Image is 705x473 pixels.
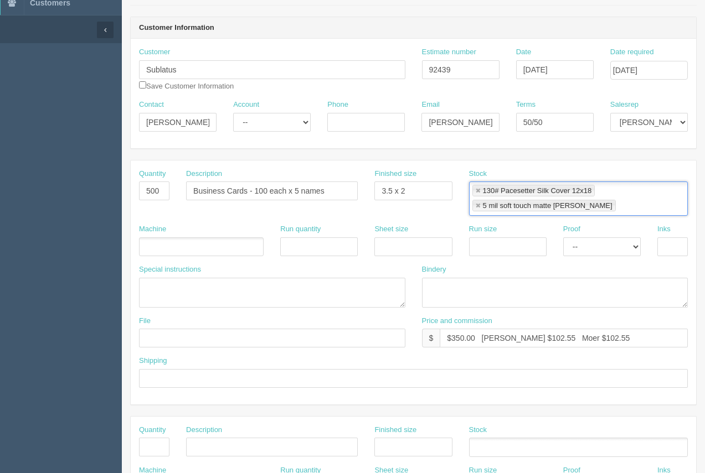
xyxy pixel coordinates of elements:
[483,187,592,194] div: 130# Pacesetter Silk Cover 12x18
[139,264,201,275] label: Special instructions
[422,264,446,275] label: Bindery
[563,224,580,235] label: Proof
[186,425,222,435] label: Description
[280,224,321,235] label: Run quantity
[610,47,654,58] label: Date required
[469,169,487,179] label: Stock
[131,17,696,39] header: Customer Information
[483,202,613,209] div: 5 mil soft touch matte [PERSON_NAME]
[516,47,531,58] label: Date
[610,100,639,110] label: Salesrep
[469,224,497,235] label: Run size
[421,100,440,110] label: Email
[374,169,416,179] label: Finished size
[327,100,348,110] label: Phone
[139,356,167,366] label: Shipping
[139,316,151,326] label: File
[422,329,440,347] div: $
[374,425,416,435] label: Finished size
[139,47,170,58] label: Customer
[139,100,164,110] label: Contact
[139,224,166,235] label: Machine
[516,100,536,110] label: Terms
[186,169,222,179] label: Description
[233,100,259,110] label: Account
[139,60,405,79] input: Enter customer name
[374,224,408,235] label: Sheet size
[139,169,166,179] label: Quantity
[139,425,166,435] label: Quantity
[139,47,405,91] div: Save Customer Information
[657,224,671,235] label: Inks
[422,47,476,58] label: Estimate number
[469,425,487,435] label: Stock
[422,316,492,326] label: Price and commission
